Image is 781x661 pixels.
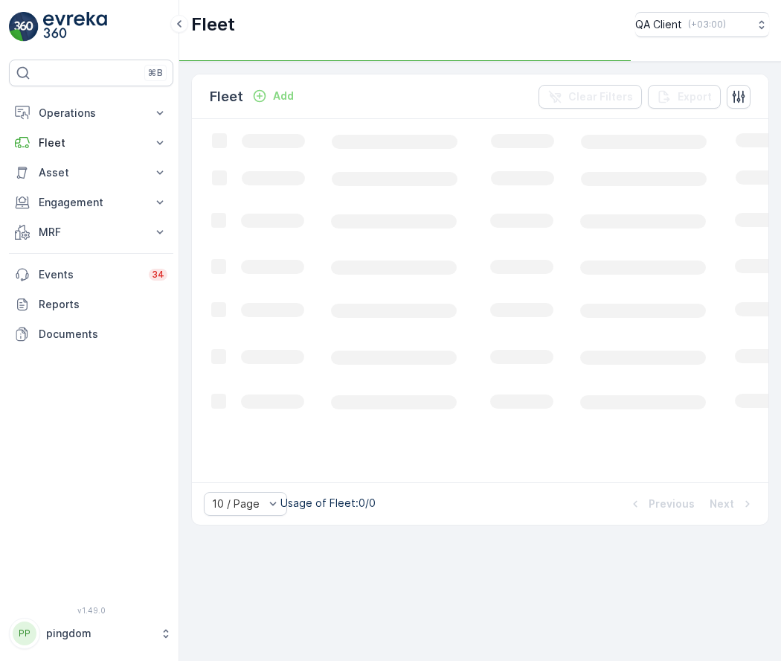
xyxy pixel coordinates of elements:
[9,158,173,188] button: Asset
[191,13,235,36] p: Fleet
[273,89,294,103] p: Add
[39,225,144,240] p: MRF
[9,606,173,615] span: v 1.49.0
[39,106,144,121] p: Operations
[210,86,243,107] p: Fleet
[148,67,163,79] p: ⌘B
[43,12,107,42] img: logo_light-DOdMpM7g.png
[9,290,173,319] a: Reports
[39,135,144,150] p: Fleet
[635,17,682,32] p: QA Client
[39,195,144,210] p: Engagement
[9,128,173,158] button: Fleet
[39,297,167,312] p: Reports
[39,165,144,180] p: Asset
[280,496,376,511] p: Usage of Fleet : 0/0
[568,89,633,104] p: Clear Filters
[9,98,173,128] button: Operations
[635,12,769,37] button: QA Client(+03:00)
[648,85,721,109] button: Export
[9,618,173,649] button: PPpingdom
[152,269,164,281] p: 34
[246,87,300,105] button: Add
[626,495,696,513] button: Previous
[9,12,39,42] img: logo
[13,622,36,645] div: PP
[9,260,173,290] a: Events34
[708,495,756,513] button: Next
[678,89,712,104] p: Export
[46,626,152,641] p: pingdom
[39,327,167,342] p: Documents
[539,85,642,109] button: Clear Filters
[688,19,726,31] p: ( +03:00 )
[9,319,173,349] a: Documents
[710,496,734,511] p: Next
[649,496,695,511] p: Previous
[9,188,173,217] button: Engagement
[9,217,173,247] button: MRF
[39,267,140,282] p: Events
